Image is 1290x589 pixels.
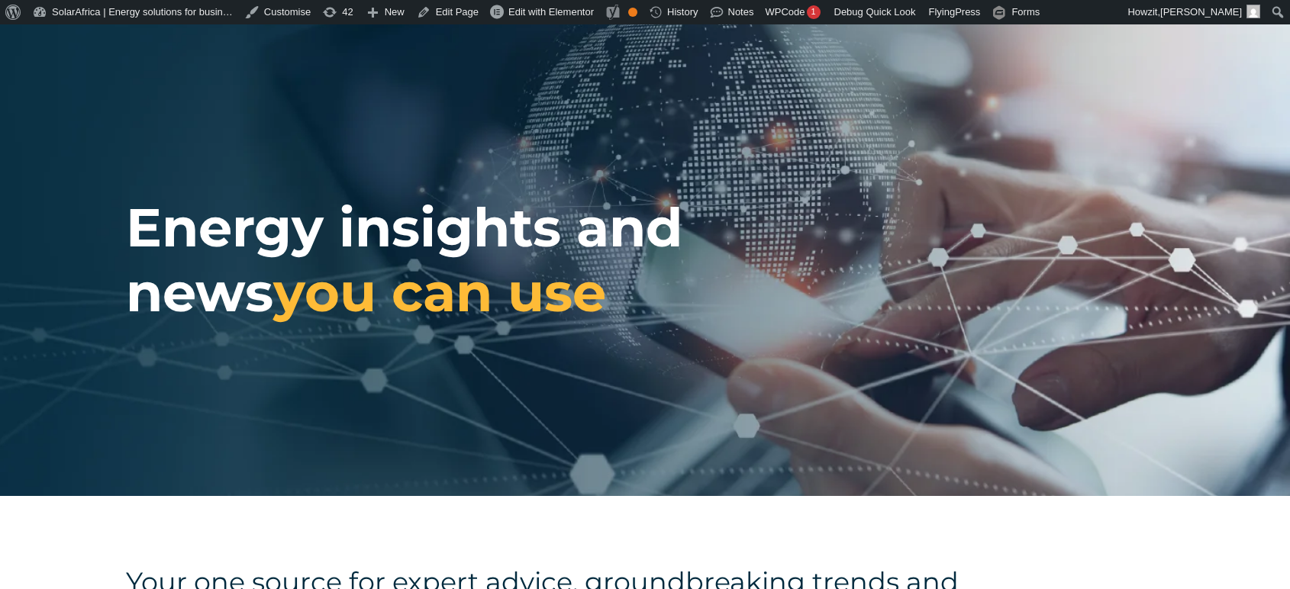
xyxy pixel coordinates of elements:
[628,8,637,17] div: OK
[273,259,606,325] span: you can use
[1160,6,1242,18] span: [PERSON_NAME]
[807,5,821,19] div: 1
[126,195,851,325] h1: Energy insights and news
[508,6,594,18] span: Edit with Elementor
